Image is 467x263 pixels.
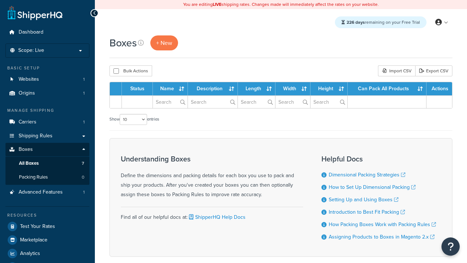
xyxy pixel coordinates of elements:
a: How to Set Up Dimensional Packing [329,183,416,191]
select: Showentries [120,114,147,125]
th: Name [153,82,188,95]
a: Setting Up and Using Boxes [329,196,398,203]
a: Test Your Rates [5,220,89,233]
th: Height [310,82,348,95]
a: Boxes [5,143,89,156]
a: Assigning Products to Boxes in Magento 2.x [329,233,435,241]
span: Origins [19,90,35,96]
a: + New [150,35,178,50]
a: Analytics [5,247,89,260]
div: Define the dimensions and packing details for each box you use to pack and ship your products. Af... [121,155,303,199]
a: Shipping Rules [5,129,89,143]
h3: Understanding Boxes [121,155,303,163]
a: Origins 1 [5,87,89,100]
a: Introduction to Best Fit Packing [329,208,405,216]
th: Can Pack All Products [348,82,427,95]
li: Boxes [5,143,89,184]
span: 1 [83,189,85,195]
span: 1 [83,76,85,83]
span: Packing Rules [19,174,48,180]
div: Basic Setup [5,65,89,71]
strong: 226 days [347,19,365,26]
span: Websites [19,76,39,83]
a: Carriers 1 [5,115,89,129]
a: Dashboard [5,26,89,39]
span: Boxes [19,146,33,153]
a: Websites 1 [5,73,89,86]
h1: Boxes [109,36,137,50]
a: ShipperHQ Home [8,5,62,20]
span: 7 [82,160,84,167]
a: How Packing Boxes Work with Packing Rules [329,221,436,228]
a: Advanced Features 1 [5,186,89,199]
div: remaining on your Free Trial [335,16,427,28]
span: Test Your Rates [20,224,55,230]
a: Marketplace [5,233,89,247]
th: Length [238,82,275,95]
label: Show entries [109,114,159,125]
input: Search [275,96,310,108]
li: All Boxes [5,157,89,170]
span: 0 [82,174,84,180]
button: Bulk Actions [109,65,152,76]
li: Origins [5,87,89,100]
b: LIVE [213,1,221,8]
a: Dimensional Packing Strategies [329,171,405,179]
th: Actions [427,82,452,95]
a: Export CSV [415,65,452,76]
a: Packing Rules 0 [5,171,89,184]
span: Dashboard [19,29,43,35]
th: Status [122,82,153,95]
input: Search [238,96,275,108]
span: Shipping Rules [19,133,53,139]
li: Carriers [5,115,89,129]
li: Websites [5,73,89,86]
input: Search [188,96,238,108]
th: Width [275,82,310,95]
h3: Helpful Docs [321,155,436,163]
div: Find all of our helpful docs at: [121,207,303,222]
span: Advanced Features [19,189,63,195]
span: Scope: Live [18,47,44,54]
a: All Boxes 7 [5,157,89,170]
button: Open Resource Center [441,237,460,256]
span: All Boxes [19,160,39,167]
li: Packing Rules [5,171,89,184]
th: Description [188,82,238,95]
span: 1 [83,119,85,125]
div: Resources [5,212,89,218]
span: 1 [83,90,85,96]
span: Carriers [19,119,36,125]
div: Import CSV [378,65,415,76]
span: + New [156,39,172,47]
li: Advanced Features [5,186,89,199]
a: ShipperHQ Help Docs [188,213,246,221]
span: Marketplace [20,237,47,243]
input: Search [310,96,347,108]
div: Manage Shipping [5,107,89,114]
span: Analytics [20,251,40,257]
input: Search [153,96,188,108]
